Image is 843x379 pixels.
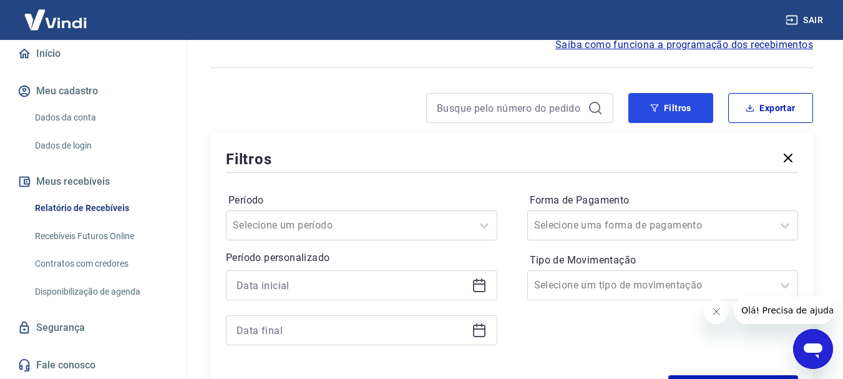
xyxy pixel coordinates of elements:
a: Disponibilização de agenda [30,279,172,305]
a: Saiba como funciona a programação dos recebimentos [555,37,813,52]
button: Exportar [728,93,813,123]
label: Forma de Pagamento [530,193,796,208]
a: Contratos com credores [30,251,172,277]
iframe: Botão para abrir a janela de mensagens [793,329,833,369]
h5: Filtros [226,149,272,169]
input: Data inicial [236,276,467,295]
label: Tipo de Movimentação [530,253,796,268]
input: Busque pelo número do pedido [437,99,583,117]
iframe: Fechar mensagem [704,299,729,324]
a: Segurança [15,314,172,342]
img: Vindi [15,1,96,39]
button: Sair [783,9,828,32]
a: Início [15,40,172,67]
span: Olá! Precisa de ajuda? [7,9,105,19]
a: Relatório de Recebíveis [30,195,172,221]
button: Filtros [628,93,713,123]
p: Período personalizado [226,250,497,265]
a: Recebíveis Futuros Online [30,224,172,249]
iframe: Mensagem da empresa [734,297,833,324]
a: Dados de login [30,133,172,159]
a: Fale conosco [15,352,172,379]
input: Data final [236,321,467,340]
button: Meu cadastro [15,77,172,105]
a: Dados da conta [30,105,172,130]
label: Período [228,193,495,208]
button: Meus recebíveis [15,168,172,195]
